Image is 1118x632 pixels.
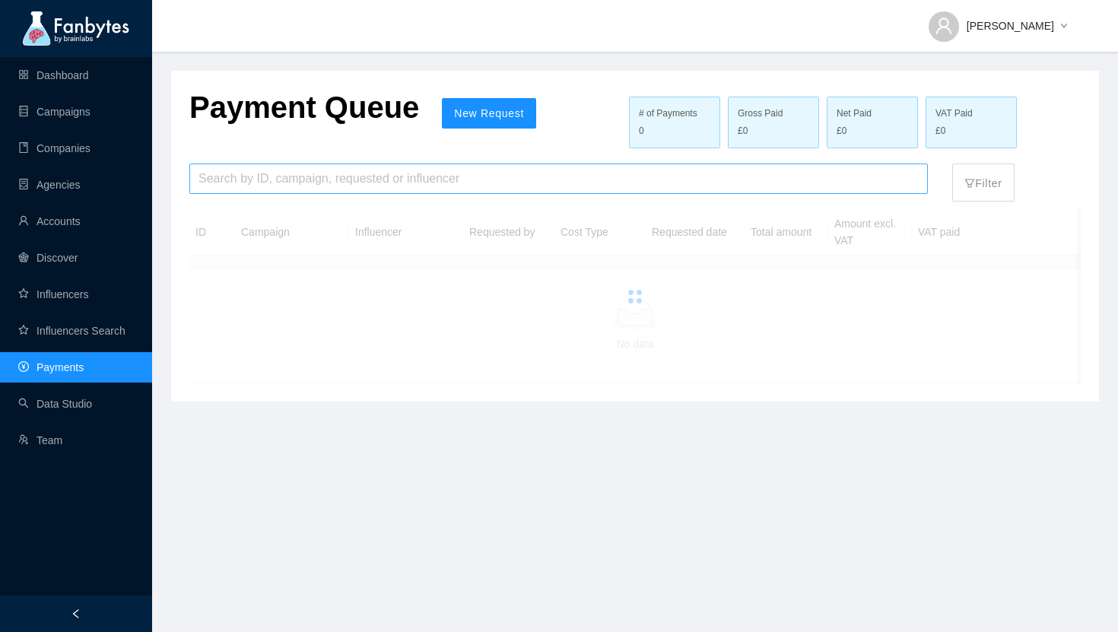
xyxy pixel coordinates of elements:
[639,125,644,136] span: 0
[442,98,536,129] button: New Request
[18,252,78,264] a: radar-chartDiscover
[738,106,809,121] div: Gross Paid
[454,107,524,119] span: New Request
[18,142,91,154] a: bookCompanies
[964,167,1002,192] p: Filter
[935,124,945,138] span: £0
[935,106,1007,121] div: VAT Paid
[18,325,125,337] a: starInfluencers Search
[189,89,419,125] p: Payment Queue
[952,164,1014,202] button: filterFilter
[18,398,92,410] a: searchData Studio
[916,8,1080,32] button: [PERSON_NAME]down
[71,608,81,619] span: left
[738,124,748,138] span: £0
[18,69,89,81] a: appstoreDashboard
[18,434,62,446] a: usergroup-addTeam
[18,288,88,300] a: starInfluencers
[18,106,91,118] a: databaseCampaigns
[18,179,81,191] a: containerAgencies
[967,17,1054,34] span: [PERSON_NAME]
[935,17,953,35] span: user
[837,106,908,121] div: Net Paid
[964,178,975,189] span: filter
[639,106,710,121] div: # of Payments
[18,361,84,373] a: pay-circlePayments
[18,215,81,227] a: userAccounts
[1060,22,1068,31] span: down
[837,124,846,138] span: £0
